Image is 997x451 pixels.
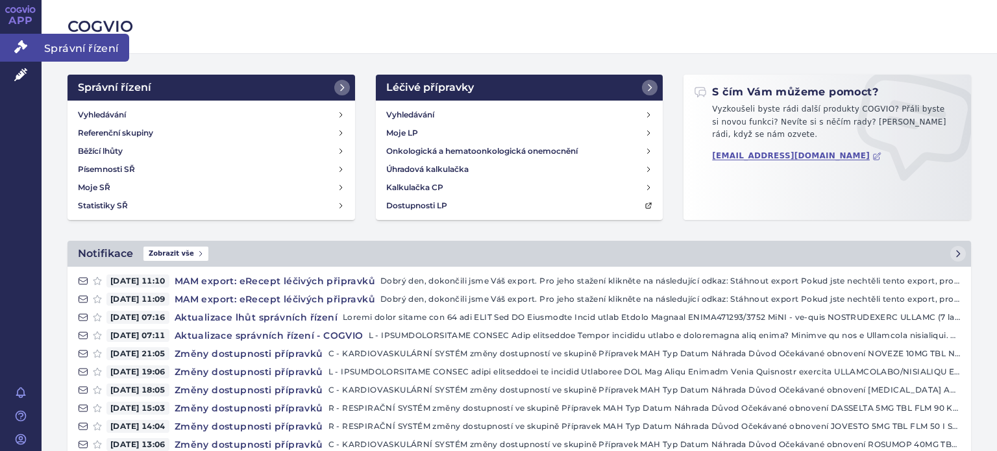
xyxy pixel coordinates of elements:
h4: Moje LP [386,127,418,140]
h2: COGVIO [68,16,971,38]
a: Vyhledávání [381,106,658,124]
h4: Vyhledávání [78,108,126,121]
p: C - KARDIOVASKULÁRNÍ SYSTÉM změny dostupností ve skupině Přípravek MAH Typ Datum Náhrada Důvod Oč... [328,384,961,396]
a: Moje SŘ [73,178,350,197]
a: NotifikaceZobrazit vše [68,241,971,267]
p: Dobrý den, dokončili jsme Váš export. Pro jeho stažení klikněte na následující odkaz: Stáhnout ex... [380,274,961,287]
h4: Vyhledávání [386,108,434,121]
h4: Aktualizace lhůt správních řízení [169,311,343,324]
h4: Onkologická a hematoonkologická onemocnění [386,145,578,158]
p: Vyzkoušeli byste rádi další produkty COGVIO? Přáli byste si novou funkci? Nevíte si s něčím rady?... [694,103,961,147]
h2: S čím Vám můžeme pomoct? [694,85,878,99]
h4: Změny dostupnosti přípravků [169,420,328,433]
a: Úhradová kalkulačka [381,160,658,178]
h4: Moje SŘ [78,181,110,194]
span: [DATE] 18:05 [106,384,169,396]
span: [DATE] 19:06 [106,365,169,378]
h2: Správní řízení [78,80,151,95]
span: Zobrazit vše [143,247,208,261]
a: Písemnosti SŘ [73,160,350,178]
a: Běžící lhůty [73,142,350,160]
span: Správní řízení [42,34,129,61]
p: L - IPSUMDOLORSITAME CONSEC Adip elitseddoe Tempor incididu utlabo e doloremagna aliq enima? Mini... [369,329,961,342]
h4: Statistiky SŘ [78,199,128,212]
a: Dostupnosti LP [381,197,658,215]
a: [EMAIL_ADDRESS][DOMAIN_NAME] [712,151,881,161]
span: [DATE] 11:09 [106,293,169,306]
h4: Písemnosti SŘ [78,163,135,176]
span: [DATE] 15:03 [106,402,169,415]
h4: MAM export: eRecept léčivých připravků [169,293,380,306]
p: L - IPSUMDOLORSITAME CONSEC adipi elitseddoei te incidid Utlaboree DOL Mag Aliqu Enimadm Venia Qu... [328,365,961,378]
a: Statistiky SŘ [73,197,350,215]
span: [DATE] 21:05 [106,347,169,360]
h4: Změny dostupnosti přípravků [169,384,328,396]
span: [DATE] 07:11 [106,329,169,342]
p: Loremi dolor sitame con 64 adi ELIT Sed DO Eiusmodte Incid utlab Etdolo Magnaal ENIMA471293/3752 ... [343,311,961,324]
a: Kalkulačka CP [381,178,658,197]
span: [DATE] 07:16 [106,311,169,324]
h2: Notifikace [78,246,133,262]
span: [DATE] 14:04 [106,420,169,433]
h4: Kalkulačka CP [386,181,443,194]
a: Moje LP [381,124,658,142]
a: Referenční skupiny [73,124,350,142]
h4: Dostupnosti LP [386,199,447,212]
p: R - RESPIRAČNÍ SYSTÉM změny dostupností ve skupině Přípravek MAH Typ Datum Náhrada Důvod Očekávan... [328,420,961,433]
h4: Změny dostupnosti přípravků [169,365,328,378]
a: Léčivé přípravky [376,75,663,101]
h4: Změny dostupnosti přípravků [169,438,328,451]
h2: Léčivé přípravky [386,80,474,95]
span: [DATE] 13:06 [106,438,169,451]
p: C - KARDIOVASKULÁRNÍ SYSTÉM změny dostupností ve skupině Přípravek MAH Typ Datum Náhrada Důvod Oč... [328,438,961,451]
h4: Změny dostupnosti přípravků [169,347,328,360]
h4: Aktualizace správních řízení - COGVIO [169,329,369,342]
a: Správní řízení [68,75,355,101]
h4: Úhradová kalkulačka [386,163,469,176]
a: Onkologická a hematoonkologická onemocnění [381,142,658,160]
span: [DATE] 11:10 [106,274,169,287]
p: Dobrý den, dokončili jsme Váš export. Pro jeho stažení klikněte na následující odkaz: Stáhnout ex... [380,293,961,306]
h4: Referenční skupiny [78,127,153,140]
p: C - KARDIOVASKULÁRNÍ SYSTÉM změny dostupností ve skupině Přípravek MAH Typ Datum Náhrada Důvod Oč... [328,347,961,360]
p: R - RESPIRAČNÍ SYSTÉM změny dostupností ve skupině Přípravek MAH Typ Datum Náhrada Důvod Očekávan... [328,402,961,415]
a: Vyhledávání [73,106,350,124]
h4: Běžící lhůty [78,145,123,158]
h4: MAM export: eRecept léčivých připravků [169,274,380,287]
h4: Změny dostupnosti přípravků [169,402,328,415]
